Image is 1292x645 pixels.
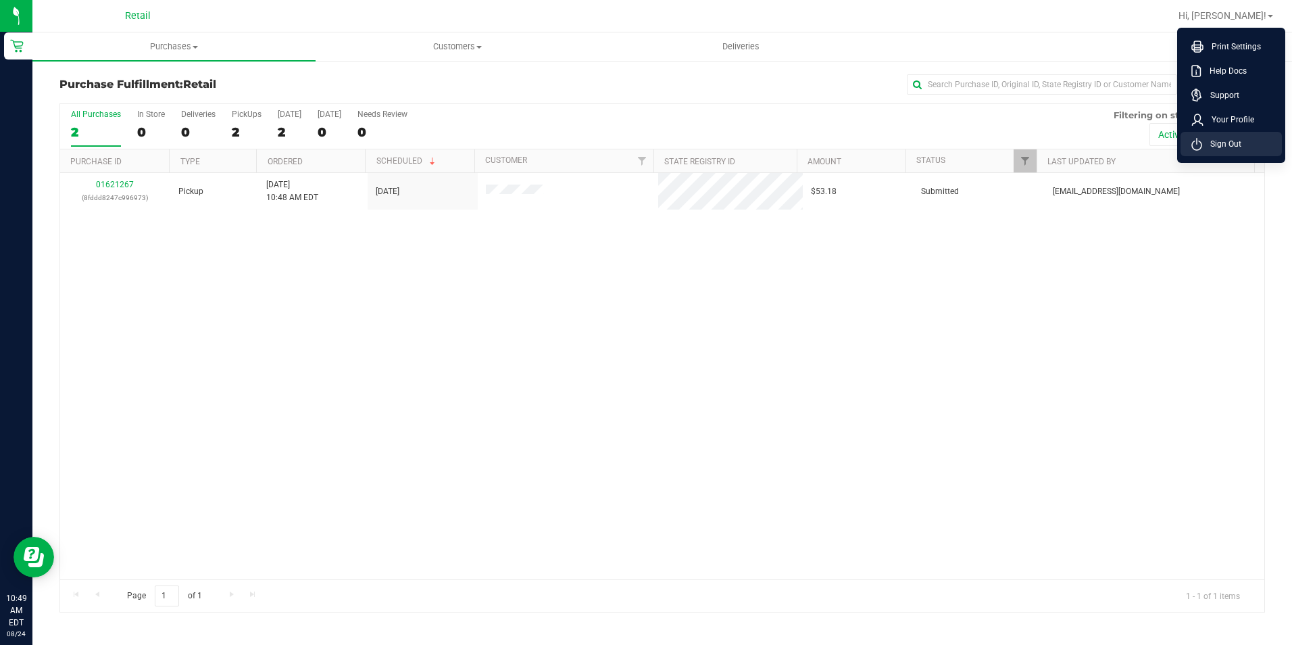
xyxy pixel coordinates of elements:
[1201,64,1247,78] span: Help Docs
[32,41,316,53] span: Purchases
[137,124,165,140] div: 0
[357,124,407,140] div: 0
[232,110,262,119] div: PickUps
[266,178,318,204] span: [DATE] 10:48 AM EDT
[155,586,179,606] input: 1
[181,124,216,140] div: 0
[807,157,841,166] a: Amount
[1014,149,1036,172] a: Filter
[70,157,122,166] a: Purchase ID
[1178,10,1266,21] span: Hi, [PERSON_NAME]!
[318,110,341,119] div: [DATE]
[811,185,837,198] span: $53.18
[10,39,24,53] inline-svg: Retail
[32,32,316,61] a: Purchases
[181,110,216,119] div: Deliveries
[6,629,26,639] p: 08/24
[921,185,959,198] span: Submitted
[316,32,599,61] a: Customers
[916,156,945,165] a: Status
[1202,89,1239,102] span: Support
[232,124,262,140] div: 2
[278,124,301,140] div: 2
[125,10,151,22] span: Retail
[1202,137,1241,151] span: Sign Out
[14,537,54,577] iframe: Resource center
[318,124,341,140] div: 0
[71,110,121,119] div: All Purchases
[137,110,165,119] div: In Store
[1047,157,1116,166] a: Last Updated By
[59,78,462,91] h3: Purchase Fulfillment:
[71,124,121,140] div: 2
[1181,132,1282,156] li: Sign Out
[1203,113,1254,126] span: Your Profile
[6,592,26,629] p: 10:49 AM EDT
[376,156,438,166] a: Scheduled
[664,157,735,166] a: State Registry ID
[116,586,213,606] span: Page of 1
[1191,89,1276,102] a: Support
[178,185,203,198] span: Pickup
[1191,64,1276,78] a: Help Docs
[1114,110,1201,120] span: Filtering on status:
[704,41,778,53] span: Deliveries
[268,157,303,166] a: Ordered
[376,185,399,198] span: [DATE]
[485,156,527,165] a: Customer
[357,110,407,119] div: Needs Review
[316,41,598,53] span: Customers
[631,149,653,172] a: Filter
[599,32,883,61] a: Deliveries
[183,78,216,91] span: Retail
[180,157,200,166] a: Type
[1175,586,1251,606] span: 1 - 1 of 1 items
[1203,40,1261,53] span: Print Settings
[278,110,301,119] div: [DATE]
[1053,185,1180,198] span: [EMAIL_ADDRESS][DOMAIN_NAME]
[907,74,1177,95] input: Search Purchase ID, Original ID, State Registry ID or Customer Name...
[1149,123,1212,146] button: Active only
[68,191,162,204] p: (8fddd8247c996973)
[96,180,134,189] a: 01621267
